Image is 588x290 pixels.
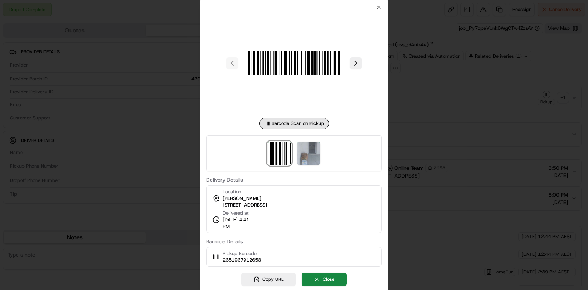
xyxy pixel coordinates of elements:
span: [DATE] 4:41 PM [223,216,257,230]
span: 2651967912658 [223,257,261,264]
img: photo_proof_of_delivery image [297,142,320,165]
div: Barcode Scan on Pickup [259,118,329,129]
img: barcode_scan_on_pickup image [268,142,291,165]
button: Close [302,273,347,286]
button: Copy URL [241,273,296,286]
img: barcode_scan_on_pickup image [241,10,347,116]
label: Delivery Details [206,177,382,182]
span: [PERSON_NAME] [223,195,261,202]
span: Location [223,189,241,195]
label: Barcode Details [206,239,382,244]
span: Delivered at [223,210,257,216]
span: Pickup Barcode [223,250,261,257]
span: [STREET_ADDRESS] [223,202,267,208]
